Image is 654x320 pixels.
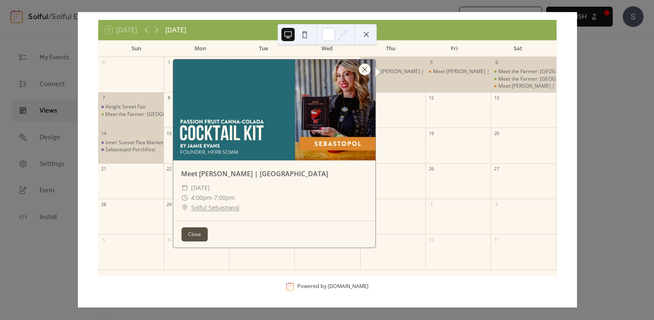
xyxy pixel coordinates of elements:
[98,111,164,118] div: Meet the Farmer: Sunbright Gardens | San Francisco
[425,68,491,75] div: Meet Jamie Evans | Healdsburg
[105,111,253,118] div: Meet the Farmer: [GEOGRAPHIC_DATA] | [GEOGRAPHIC_DATA]
[428,59,434,66] div: 5
[105,139,163,146] div: Inner Sunset Flea Market
[214,193,235,203] span: 7:00pm
[428,130,434,136] div: 19
[182,193,188,203] div: ​
[166,166,172,172] div: 22
[191,183,210,193] span: [DATE]
[166,201,172,207] div: 29
[298,283,369,290] div: Powered by
[182,227,208,241] button: Close
[166,130,172,136] div: 15
[498,68,646,75] div: Meet the Farmer: [GEOGRAPHIC_DATA] | [GEOGRAPHIC_DATA]
[296,40,359,57] div: Wed
[101,236,107,243] div: 5
[486,40,550,57] div: Sat
[98,139,164,146] div: Inner Sunset Flea Market
[491,83,556,90] div: Meet Jamie Evans | San Francisco
[166,59,172,66] div: 1
[493,236,500,243] div: 11
[212,193,214,203] span: -
[428,166,434,172] div: 26
[491,68,556,75] div: Meet the Farmer: Sunbright Gardens | Healdsburg
[359,40,423,57] div: Thu
[105,103,146,111] div: Height Street Fair
[173,169,375,179] div: Meet [PERSON_NAME] | [GEOGRAPHIC_DATA]
[491,76,556,83] div: Meet the Farmer: Sunbright Gardens | Sebastopol
[498,76,646,83] div: Meet the Farmer: [GEOGRAPHIC_DATA] | [GEOGRAPHIC_DATA]
[191,203,240,213] a: Solful Sebastopol
[360,68,425,75] div: Meet Jamie Evans | Sebastopol
[182,203,188,213] div: ​
[493,201,500,207] div: 4
[166,25,187,35] div: [DATE]
[493,59,500,66] div: 6
[368,68,476,75] div: Meet [PERSON_NAME] | [GEOGRAPHIC_DATA]
[166,95,172,101] div: 8
[101,59,107,66] div: 31
[191,193,212,203] span: 4:00pm
[101,95,107,101] div: 7
[433,68,541,75] div: Meet [PERSON_NAME] | [GEOGRAPHIC_DATA]
[232,40,296,57] div: Tue
[166,236,172,243] div: 6
[105,40,169,57] div: Sun
[101,130,107,136] div: 14
[493,130,500,136] div: 20
[428,95,434,101] div: 12
[182,183,188,193] div: ​
[101,201,107,207] div: 28
[428,236,434,243] div: 10
[101,166,107,172] div: 21
[105,146,155,153] div: Sebastopol PorchFest
[428,201,434,207] div: 3
[98,146,164,153] div: Sebastopol PorchFest
[328,283,369,290] a: [DOMAIN_NAME]
[98,103,164,111] div: Height Street Fair
[168,40,232,57] div: Mon
[498,83,607,90] div: Meet [PERSON_NAME] | [GEOGRAPHIC_DATA]
[423,40,486,57] div: Fri
[493,166,500,172] div: 27
[493,95,500,101] div: 13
